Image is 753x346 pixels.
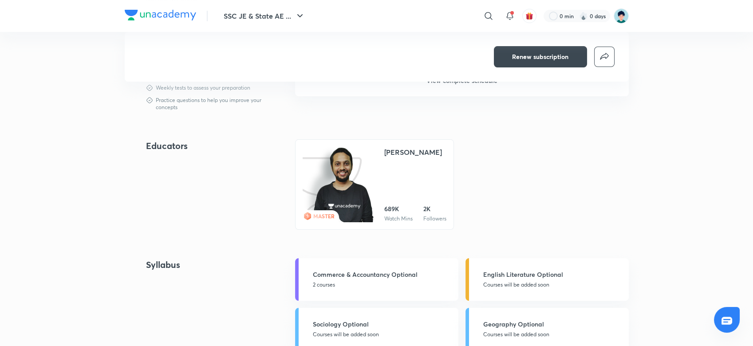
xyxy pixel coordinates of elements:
[512,52,568,61] span: Renew subscription
[311,147,375,224] img: educator
[303,147,369,222] img: icon
[423,204,446,213] div: 2K
[313,319,453,329] h5: Sociology Optional
[384,204,413,213] div: 689K
[522,9,536,23] button: avatar
[525,12,533,20] img: avatar
[483,281,623,289] p: Courses will be added soon
[313,281,453,289] p: 2 courses
[146,139,267,153] h4: Educators
[423,215,446,222] div: Followers
[614,8,629,24] img: Priyanka Ramchandani
[313,212,335,220] span: MASTER
[125,10,196,23] a: Company Logo
[483,270,623,279] h5: English Literature Optional
[156,97,266,111] div: Practice questions to help you improve your concepts
[156,84,250,91] div: Weekly tests to assess your preparation
[465,258,629,301] a: English Literature OptionalCourses will be added soon
[218,7,311,25] button: SSC JE & State AE ...
[483,330,623,338] p: Courses will be added soon
[313,330,453,338] p: Courses will be added soon
[579,12,588,20] img: streak
[313,270,453,279] h5: Commerce & Accountancy Optional
[384,147,442,157] div: [PERSON_NAME]
[494,46,587,67] button: Renew subscription
[125,10,196,20] img: Company Logo
[146,258,266,271] h4: Syllabus
[483,319,623,329] h5: Geography Optional
[384,215,413,222] div: Watch Mins
[295,258,458,301] a: Commerce & Accountancy Optional2 courses
[295,139,454,230] a: iconeducatorMASTER[PERSON_NAME]689KWatch Mins2KFollowers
